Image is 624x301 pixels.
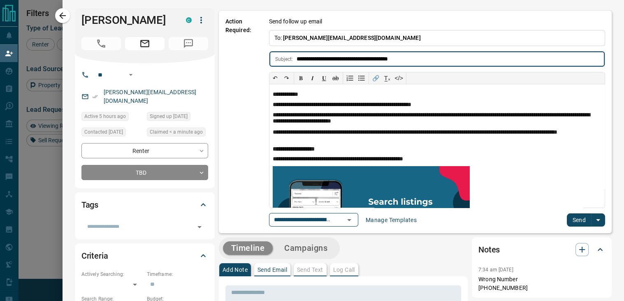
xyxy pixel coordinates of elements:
button: 🔗 [370,72,382,84]
div: TBD [81,165,208,180]
button: Send [567,213,591,227]
button: Bullet list [356,72,367,84]
button: ab [330,72,341,84]
p: Timeframe: [147,271,208,278]
button: 𝐔 [318,72,330,84]
button: </> [393,72,405,84]
h2: Notes [478,243,500,256]
div: Mon Sep 15 2025 [147,127,208,139]
div: Mon Sep 15 2025 [81,112,143,123]
div: Tags [81,195,208,215]
h2: Tags [81,198,98,211]
div: Tue Jun 02 2020 [81,127,143,139]
button: ↶ [269,72,281,84]
span: [PERSON_NAME][EMAIL_ADDRESS][DOMAIN_NAME] [283,35,420,41]
span: Email [125,37,165,50]
span: No Number [169,37,208,50]
button: T̲ₓ [382,72,393,84]
button: Timeline [223,241,273,255]
button: Campaigns [276,241,336,255]
svg: Email Verified [92,94,98,100]
p: Send Email [257,267,287,273]
button: Open [194,221,205,233]
button: 𝐁 [295,72,307,84]
button: 𝑰 [307,72,318,84]
div: Thu May 14 2020 [147,112,208,123]
p: Action Required: [225,17,257,227]
button: Open [343,214,355,226]
span: 𝐔 [322,75,326,81]
button: Manage Templates [361,213,422,227]
p: 7:34 am [DATE] [478,267,513,273]
span: Signed up [DATE] [150,112,188,120]
span: Claimed < a minute ago [150,128,203,136]
p: Actively Searching: [81,271,143,278]
img: search_like_a_pro.png [273,166,470,252]
span: No Number [81,37,121,50]
span: Active 5 hours ago [84,112,126,120]
s: ab [332,75,339,81]
h1: [PERSON_NAME] [81,14,174,27]
p: Subject: [275,56,293,63]
button: ↷ [281,72,292,84]
div: Notes [478,240,605,259]
p: To: [269,30,605,46]
p: Wrong Number [PHONE_NUMBER] [478,275,605,292]
div: split button [567,213,605,227]
h2: Criteria [81,249,108,262]
div: Renter [81,143,208,158]
div: Criteria [81,246,208,266]
p: Add Note [223,267,248,273]
span: Contacted [DATE] [84,128,123,136]
p: Send follow up email [269,17,322,26]
div: condos.ca [186,17,192,23]
button: Open [126,70,136,80]
button: Numbered list [344,72,356,84]
a: [PERSON_NAME][EMAIL_ADDRESS][DOMAIN_NAME] [104,89,197,104]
